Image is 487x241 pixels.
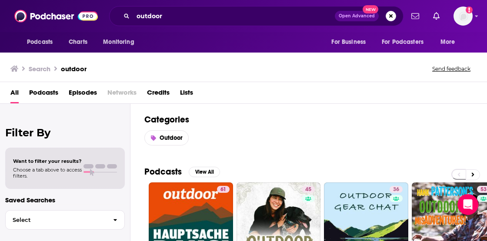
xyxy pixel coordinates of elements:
span: Networks [107,86,137,103]
a: All [10,86,19,103]
span: 61 [220,185,226,194]
h2: Filter By [5,126,125,139]
span: Logged in as madeleinelbrownkensington [454,7,473,26]
a: PodcastsView All [144,166,220,177]
p: Saved Searches [5,196,125,204]
span: 45 [305,185,311,194]
button: open menu [376,34,436,50]
button: Select [5,210,125,230]
span: Open Advanced [339,14,375,18]
div: Search podcasts, credits, & more... [109,6,404,26]
h2: Podcasts [144,166,182,177]
a: Show notifications dropdown [408,9,423,23]
button: open menu [325,34,377,50]
a: Show notifications dropdown [430,9,443,23]
a: 36 [390,186,403,193]
button: Show profile menu [454,7,473,26]
a: Lists [180,86,193,103]
span: For Business [331,36,366,48]
span: Select [6,217,106,223]
h3: outdoor [61,65,87,73]
a: Outdoor [144,130,189,145]
a: Episodes [69,86,97,103]
span: Outdoor [160,134,183,142]
button: open menu [434,34,466,50]
span: Podcasts [27,36,53,48]
input: Search podcasts, credits, & more... [133,9,335,23]
span: More [440,36,455,48]
span: Choose a tab above to access filters. [13,167,82,179]
span: For Podcasters [382,36,424,48]
span: New [363,5,378,13]
a: Podcasts [29,86,58,103]
span: Charts [69,36,87,48]
button: Open AdvancedNew [335,11,379,21]
span: 36 [393,185,399,194]
svg: Add a profile image [466,7,473,13]
h3: Search [29,65,50,73]
a: 45 [302,186,315,193]
div: Open Intercom Messenger [457,194,478,215]
button: Send feedback [430,65,473,73]
button: View All [189,167,220,177]
a: Credits [147,86,170,103]
img: User Profile [454,7,473,26]
button: open menu [21,34,64,50]
span: Monitoring [103,36,134,48]
h2: Categories [144,114,473,125]
span: Want to filter your results? [13,158,82,164]
a: 61 [217,186,230,193]
span: 53 [480,185,487,194]
img: Podchaser - Follow, Share and Rate Podcasts [14,8,98,24]
button: open menu [97,34,145,50]
a: Charts [63,34,93,50]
